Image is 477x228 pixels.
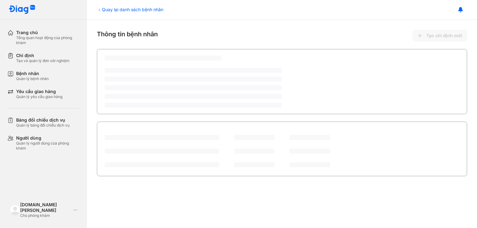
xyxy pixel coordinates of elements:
span: ‌ [105,103,282,108]
span: ‌ [105,94,282,99]
img: logo [10,205,20,215]
span: ‌ [234,162,275,167]
span: ‌ [105,149,219,154]
span: ‌ [289,135,330,140]
div: Tổng quan hoạt động của phòng khám [16,35,79,45]
span: Tạo chỉ định mới [426,33,462,38]
div: Trang chủ [16,30,79,35]
span: ‌ [289,149,330,154]
span: ‌ [105,56,222,60]
span: ‌ [289,162,330,167]
div: Bảng đối chiếu dịch vụ [16,117,70,123]
span: ‌ [105,162,219,167]
span: ‌ [105,135,219,140]
div: Quản lý bệnh nhân [16,76,49,81]
span: ‌ [105,77,282,82]
span: ‌ [105,85,282,90]
div: Tạo và quản lý đơn xét nghiệm [16,58,70,63]
span: ‌ [234,149,275,154]
div: Quản lý bảng đối chiếu dịch vụ [16,123,70,128]
button: Tạo chỉ định mới [412,30,467,42]
span: ‌ [234,135,275,140]
span: ‌ [105,68,282,73]
div: Quản lý người dùng của phòng khám [16,141,79,151]
div: Bệnh nhân [16,71,49,76]
div: Lịch sử chỉ định [105,127,142,135]
div: Thông tin bệnh nhân [97,30,467,42]
div: [DOMAIN_NAME] [PERSON_NAME] [20,202,71,213]
div: Người dùng [16,135,79,141]
img: logo [9,5,35,15]
div: Yêu cầu giao hàng [16,89,62,94]
div: Quay lại danh sách bệnh nhân [97,6,163,13]
div: Chỉ định [16,53,70,58]
div: Quản lý yêu cầu giao hàng [16,94,62,99]
div: Chủ phòng khám [20,213,71,218]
